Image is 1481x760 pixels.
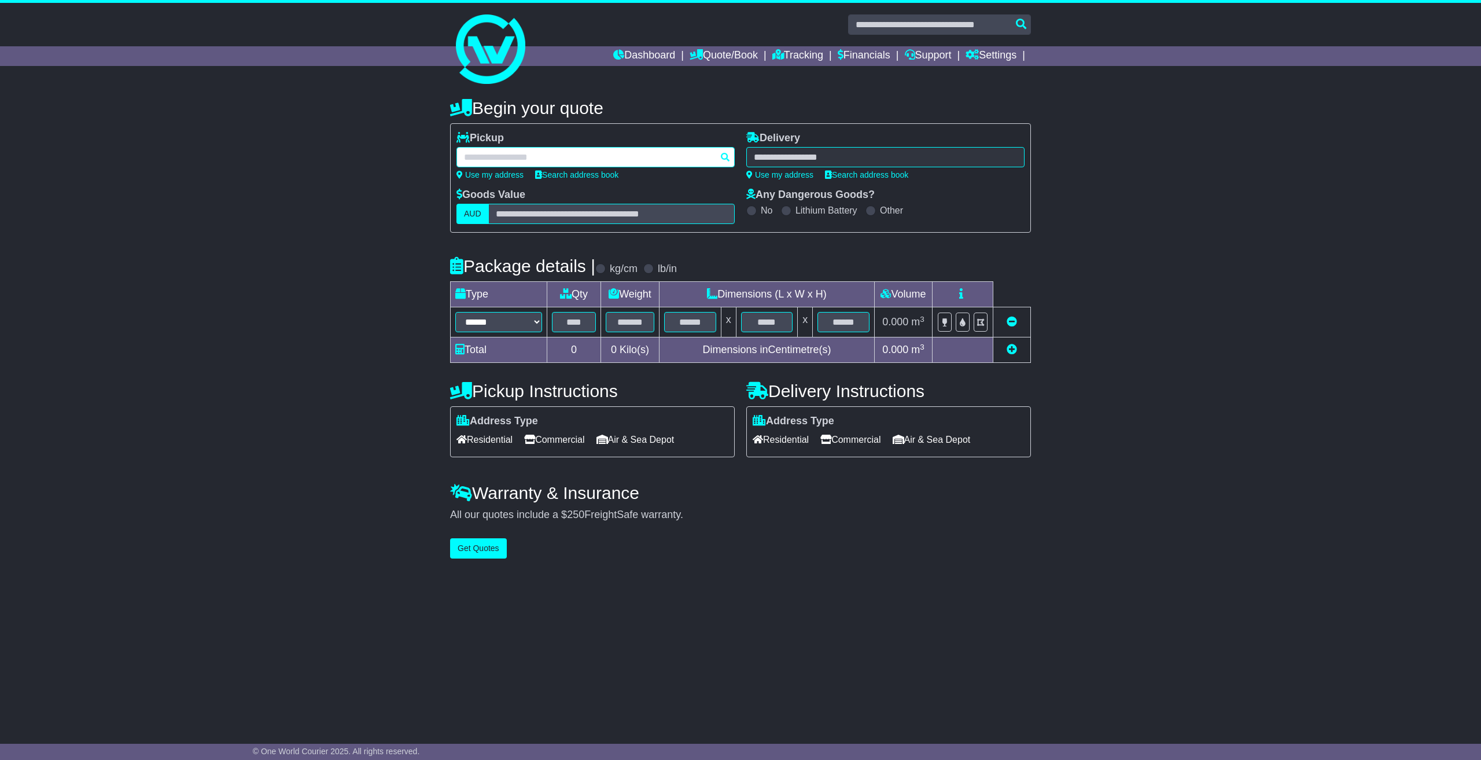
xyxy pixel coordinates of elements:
a: Search address book [825,170,908,179]
td: x [721,307,736,337]
span: Commercial [820,431,881,449]
td: Type [451,282,547,307]
a: Search address book [535,170,618,179]
label: Goods Value [456,189,525,201]
a: Add new item [1007,344,1017,355]
span: © One World Courier 2025. All rights reserved. [253,747,420,756]
a: Tracking [772,46,823,66]
sup: 3 [920,343,924,351]
h4: Begin your quote [450,98,1031,118]
sup: 3 [920,315,924,324]
h4: Pickup Instructions [450,381,735,401]
a: Remove this item [1007,316,1017,328]
td: Kilo(s) [601,337,660,363]
a: Settings [966,46,1016,66]
td: Dimensions in Centimetre(s) [659,337,874,363]
h4: Package details | [450,256,595,276]
label: No [761,205,772,216]
td: 0 [547,337,601,363]
label: Address Type [753,415,834,428]
span: 250 [567,509,584,520]
span: m [911,316,924,328]
a: Use my address [456,170,524,179]
h4: Warranty & Insurance [450,483,1031,502]
td: Qty [547,282,601,307]
label: Address Type [456,415,538,428]
td: x [798,307,813,337]
span: Residential [753,431,809,449]
label: Lithium Battery [795,205,857,216]
span: Residential [456,431,513,449]
label: Other [880,205,903,216]
td: Total [451,337,547,363]
label: kg/cm [610,263,638,276]
span: m [911,344,924,355]
button: Get Quotes [450,538,507,559]
label: lb/in [658,263,677,276]
label: AUD [456,204,489,224]
td: Volume [874,282,932,307]
label: Delivery [746,132,800,145]
div: All our quotes include a $ FreightSafe warranty. [450,509,1031,522]
span: 0.000 [882,344,908,355]
a: Financials [838,46,890,66]
a: Dashboard [613,46,675,66]
label: Any Dangerous Goods? [746,189,875,201]
a: Use my address [746,170,813,179]
span: Air & Sea Depot [596,431,675,449]
td: Dimensions (L x W x H) [659,282,874,307]
typeahead: Please provide city [456,147,735,167]
a: Support [905,46,952,66]
span: Commercial [524,431,584,449]
span: 0 [611,344,617,355]
span: Air & Sea Depot [893,431,971,449]
td: Weight [601,282,660,307]
span: 0.000 [882,316,908,328]
label: Pickup [456,132,504,145]
a: Quote/Book [690,46,758,66]
h4: Delivery Instructions [746,381,1031,401]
